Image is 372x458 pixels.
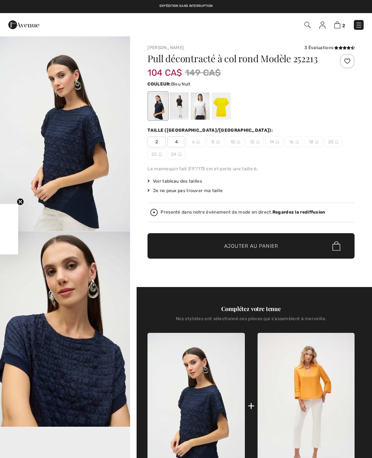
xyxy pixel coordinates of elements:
[355,21,363,29] img: Menu
[334,20,345,29] a: 2
[248,398,255,414] div: +
[246,136,264,147] span: 12
[304,22,311,28] img: Recherche
[8,21,39,28] a: 1ère Avenue
[167,149,185,160] span: 24
[147,127,274,134] div: Taille ([GEOGRAPHIC_DATA]/[GEOGRAPHIC_DATA]):
[319,21,325,29] img: Mes infos
[334,21,340,28] img: Panier d'achat
[171,81,191,87] span: Bleu Nuit
[315,140,319,144] img: ring-m.svg
[161,210,325,215] div: Presenté dans notre événement de mode en direct.
[158,152,162,156] img: ring-m.svg
[8,17,39,32] img: 1ère Avenue
[147,233,355,259] button: Ajouter au panier
[324,136,342,147] span: 20
[170,92,189,120] div: Noir
[196,140,200,144] img: ring-m.svg
[295,140,299,144] img: ring-m.svg
[178,152,182,156] img: ring-m.svg
[147,187,355,194] div: Je ne peux pas trouver ma taille
[335,140,339,144] img: ring-m.svg
[285,136,303,147] span: 16
[272,210,325,215] strong: Regardez la rediffusion
[265,136,283,147] span: 14
[236,140,240,144] img: ring-m.svg
[147,60,182,78] span: 104 CA$
[150,209,158,216] img: Regardez la rediffusion
[187,136,205,147] span: 6
[149,92,167,120] div: Bleu Nuit
[216,140,220,144] img: ring-m.svg
[147,304,355,313] div: Complétez votre tenue
[256,140,260,144] img: ring-m.svg
[226,136,244,147] span: 10
[167,136,185,147] span: 4
[342,23,345,28] span: 2
[191,92,210,120] div: Vanille 30
[304,44,355,51] div: 3 Évaluations
[147,178,202,184] span: Voir tableau des tailles
[212,92,231,120] div: Citrus
[17,198,24,205] button: Close teaser
[276,140,279,144] img: ring-m.svg
[147,81,171,87] span: Couleur:
[147,136,166,147] span: 2
[304,136,323,147] span: 18
[147,316,355,327] div: Nos stylistes ont sélectionné ces pièces qui s'assemblent à merveille.
[224,242,278,250] span: Ajouter au panier
[147,45,184,50] a: [PERSON_NAME]
[147,166,355,172] div: Le mannequin fait 5'9"/175 cm et porte une taille 6.
[147,54,320,63] h1: Pull décontracté à col rond Modèle 252213
[332,241,340,251] img: Bag.svg
[206,136,225,147] span: 8
[185,66,221,79] span: 149 CA$
[147,149,166,160] span: 22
